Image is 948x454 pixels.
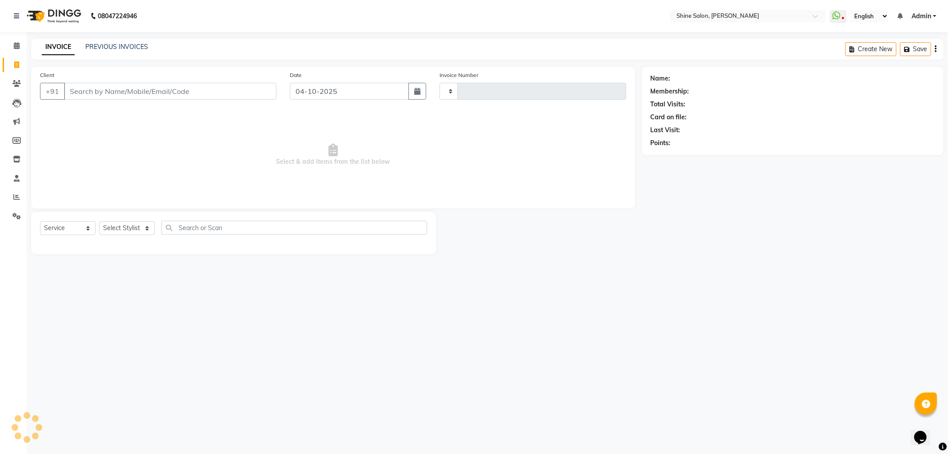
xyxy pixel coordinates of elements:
input: Search by Name/Mobile/Email/Code [64,83,276,100]
div: Points: [651,138,671,148]
button: +91 [40,83,65,100]
input: Search or Scan [161,221,427,235]
div: Total Visits: [651,100,686,109]
span: Admin [912,12,931,21]
div: Name: [651,74,671,83]
a: PREVIOUS INVOICES [85,43,148,51]
iframe: chat widget [911,418,939,445]
b: 08047224946 [98,4,137,28]
div: Card on file: [651,113,687,122]
a: INVOICE [42,39,75,55]
button: Create New [845,42,896,56]
div: Membership: [651,87,689,96]
button: Save [900,42,931,56]
span: Select & add items from the list below [40,110,626,199]
label: Invoice Number [440,71,478,79]
label: Client [40,71,54,79]
label: Date [290,71,302,79]
div: Last Visit: [651,126,680,135]
img: logo [23,4,84,28]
